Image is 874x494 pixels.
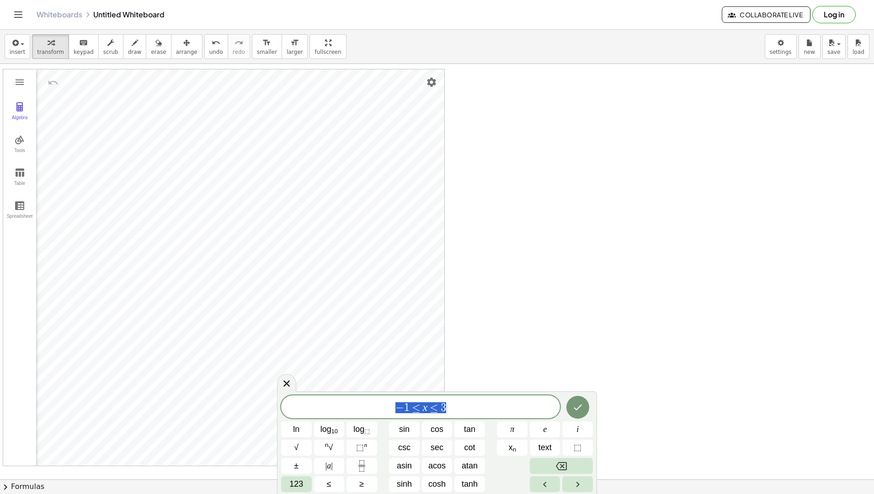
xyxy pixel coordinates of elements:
[530,440,560,456] button: Text
[389,476,420,492] button: Hyperbolic sine
[233,49,245,55] span: redo
[281,421,312,437] button: Natural logarithm
[10,49,25,55] span: insert
[37,49,64,55] span: transform
[36,69,444,466] canvas: Graphics View 1
[497,440,528,456] button: Subscript
[399,423,410,436] span: sin
[576,423,579,436] span: i
[74,49,94,55] span: keypad
[427,402,441,413] span: ≤
[151,49,166,55] span: erase
[5,34,30,59] button: insert
[325,461,327,470] span: |
[530,476,560,492] button: Left arrow
[397,460,412,472] span: asin
[234,37,243,48] i: redo
[566,396,589,419] button: Done
[530,458,593,474] button: Backspace
[497,421,528,437] button: π
[730,11,803,19] span: Collaborate Live
[314,421,345,437] button: Logarithm
[123,34,147,59] button: draw
[314,476,345,492] button: Less than or equal
[294,460,298,472] span: ±
[325,460,333,472] span: a
[290,37,299,48] i: format_size
[331,428,338,435] sub: 10
[562,476,593,492] button: Right arrow
[171,34,203,59] button: arrange
[176,49,197,55] span: arrange
[543,423,547,436] span: e
[562,440,593,456] button: Placeholder
[428,460,446,472] span: acos
[356,443,364,452] span: ⬚
[462,478,478,490] span: tanh
[422,401,427,413] var: x
[423,74,440,90] button: Settings
[454,458,485,474] button: Arctangent
[346,440,377,456] button: Superscript
[5,214,34,226] div: Spreadsheet
[325,441,333,454] span: √
[14,77,25,88] img: Main Menu
[128,49,142,55] span: draw
[98,34,123,59] button: scrub
[530,421,560,437] button: e
[45,74,61,91] button: Undo
[320,423,338,436] span: log
[827,49,840,55] span: save
[404,402,410,413] span: 1
[812,6,856,23] button: Log in
[314,49,341,55] span: fullscreen
[5,148,34,161] div: Tools
[281,458,312,474] button: Plus minus
[422,476,453,492] button: Hyperbolic cosine
[454,421,485,437] button: Tangent
[281,440,312,456] button: Square root
[327,478,331,490] span: ≤
[462,460,478,472] span: atan
[346,458,377,474] button: Fraction
[331,461,333,470] span: |
[364,428,370,435] sub: ⬚
[574,441,581,454] span: ⬚
[389,421,420,437] button: Sine
[252,34,282,59] button: format_sizesmaller
[289,478,303,490] span: 123
[395,402,404,413] span: −
[422,421,453,437] button: Cosine
[431,423,443,436] span: cos
[309,34,346,59] button: fullscreen
[281,476,312,492] button: Default keyboard
[353,423,370,436] span: log
[5,181,34,194] div: Table
[257,49,277,55] span: smaller
[508,441,516,454] span: x
[103,49,118,55] span: scrub
[431,441,443,454] span: sec
[398,441,410,454] span: csc
[262,37,271,48] i: format_size
[293,423,299,436] span: ln
[11,7,26,22] button: Toggle navigation
[346,421,377,437] button: Logarithm with base
[282,34,308,59] button: format_sizelarger
[454,440,485,456] button: Cotangent
[69,34,99,59] button: keyboardkeypad
[346,476,377,492] button: Greater than or equal
[847,34,869,59] button: load
[464,441,475,454] span: cot
[510,423,514,436] span: π
[325,441,329,448] sup: n
[3,69,445,466] div: Graphing Calculator
[441,402,446,413] span: 3
[422,458,453,474] button: Arccosine
[799,34,821,59] button: new
[562,421,593,437] button: i
[228,34,250,59] button: redoredo
[314,458,345,474] button: Absolute value
[722,6,810,23] button: Collaborate Live
[454,476,485,492] button: Hyperbolic tangent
